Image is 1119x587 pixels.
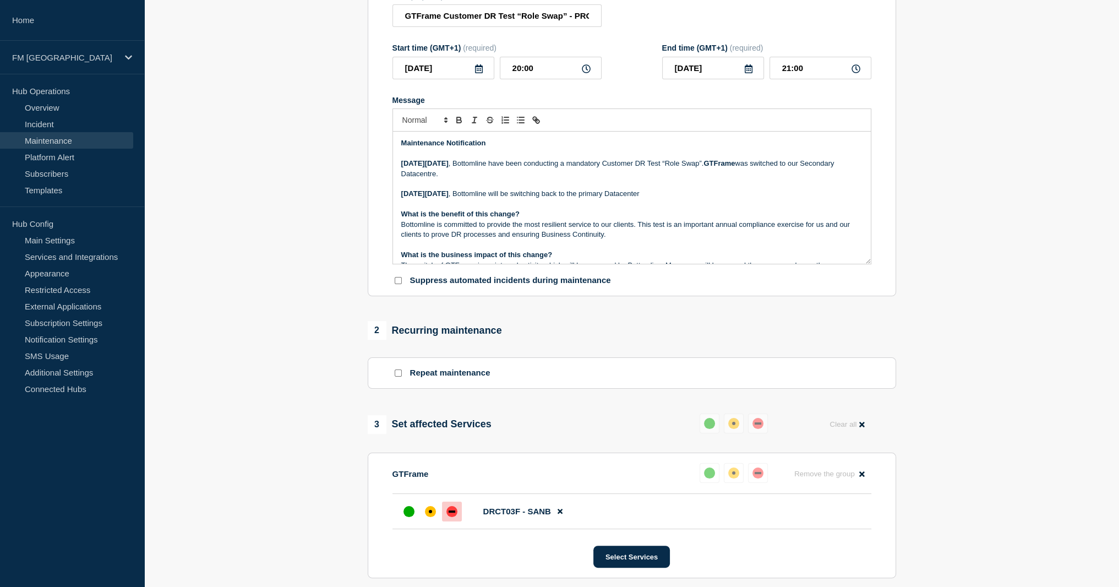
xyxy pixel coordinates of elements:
p: Suppress automated incidents during maintenance [410,275,611,286]
button: up [700,463,719,483]
div: Message [392,96,871,105]
input: Title [392,4,602,27]
strong: Maintenance Notification [401,139,486,147]
div: End time (GMT+1) [662,44,871,52]
span: DRCT03F - SANB [483,507,551,516]
p: Bottomline is committed to provide the most resilient service to our clients. This test is an imp... [401,220,863,240]
div: down [752,418,763,429]
div: Start time (GMT+1) [392,44,602,52]
input: Repeat maintenance [395,369,402,377]
div: down [752,468,763,479]
div: Message [393,132,871,264]
button: Clear all [823,414,871,435]
span: (required) [730,44,763,52]
div: affected [728,418,739,429]
input: Suppress automated incidents during maintenance [395,277,402,284]
strong: What is the business impact of this change? [401,251,553,259]
strong: [DATE][DATE] [401,159,449,167]
input: HH:MM [500,57,602,79]
p: FM [GEOGRAPHIC_DATA] [12,53,118,62]
button: Toggle bold text [451,113,467,127]
p: The switch of GTFrame is an internal activity which will be managed by Bottomline. Messages will ... [401,260,863,281]
p: Repeat maintenance [410,368,490,378]
div: Set affected Services [368,415,492,434]
span: Remove the group [794,470,855,478]
div: Recurring maintenance [368,321,502,340]
button: down [748,414,768,433]
button: affected [724,463,744,483]
input: YYYY-MM-DD [392,57,494,79]
button: down [748,463,768,483]
button: Toggle ordered list [498,113,513,127]
div: down [446,506,457,517]
button: Toggle link [528,113,544,127]
button: up [700,414,719,433]
input: YYYY-MM-DD [662,57,764,79]
strong: [DATE][DATE] [401,189,449,198]
button: Toggle strikethrough text [482,113,498,127]
strong: What is the benefit of this change? [401,210,520,218]
p: , Bottomline have been conducting a mandatory Customer DR Test “Role Swap”. was switched to our S... [401,159,863,179]
div: up [403,506,414,517]
span: (required) [463,44,496,52]
div: up [704,468,715,479]
button: Remove the group [788,463,871,485]
button: Select Services [593,546,670,568]
button: Toggle bulleted list [513,113,528,127]
input: HH:MM [769,57,871,79]
div: affected [728,468,739,479]
p: GTFrame [392,469,429,479]
p: , Bottomline will be switching back to the primary Datacenter [401,189,863,199]
strong: GTFrame [703,159,735,167]
button: affected [724,414,744,433]
div: up [704,418,715,429]
span: 2 [368,321,386,340]
button: Toggle italic text [467,113,482,127]
span: Font size [397,113,451,127]
div: affected [425,506,436,517]
span: 3 [368,415,386,434]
